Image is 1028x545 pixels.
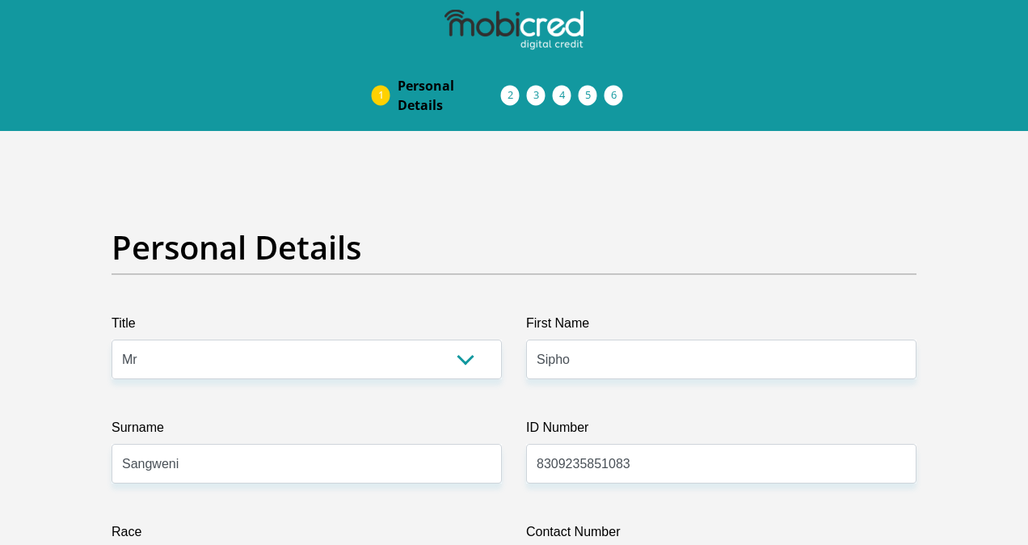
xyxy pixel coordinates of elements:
span: Personal Details [398,76,501,115]
h2: Personal Details [112,228,916,267]
label: Surname [112,418,502,444]
label: First Name [526,314,916,340]
img: mobicred logo [444,10,584,50]
input: Surname [112,444,502,484]
label: Title [112,314,502,340]
a: PersonalDetails [385,70,514,121]
input: First Name [526,340,916,379]
label: ID Number [526,418,916,444]
input: ID Number [526,444,916,484]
